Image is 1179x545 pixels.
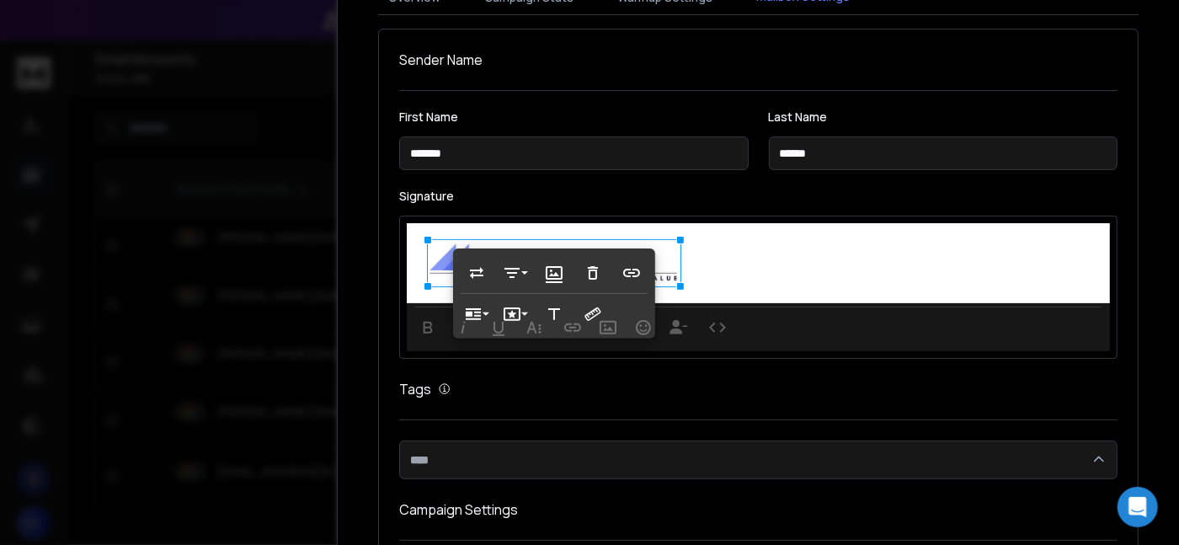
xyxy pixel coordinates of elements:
[399,190,1118,202] label: Signature
[399,50,1118,70] h1: Sender Name
[769,111,1118,123] label: Last Name
[399,379,431,399] h1: Tags
[399,111,749,123] label: First Name
[702,311,734,345] button: Code View
[399,500,1118,520] h1: Campaign Settings
[1118,487,1158,527] div: Open Intercom Messenger
[663,311,695,345] button: Insert Unsubscribe Link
